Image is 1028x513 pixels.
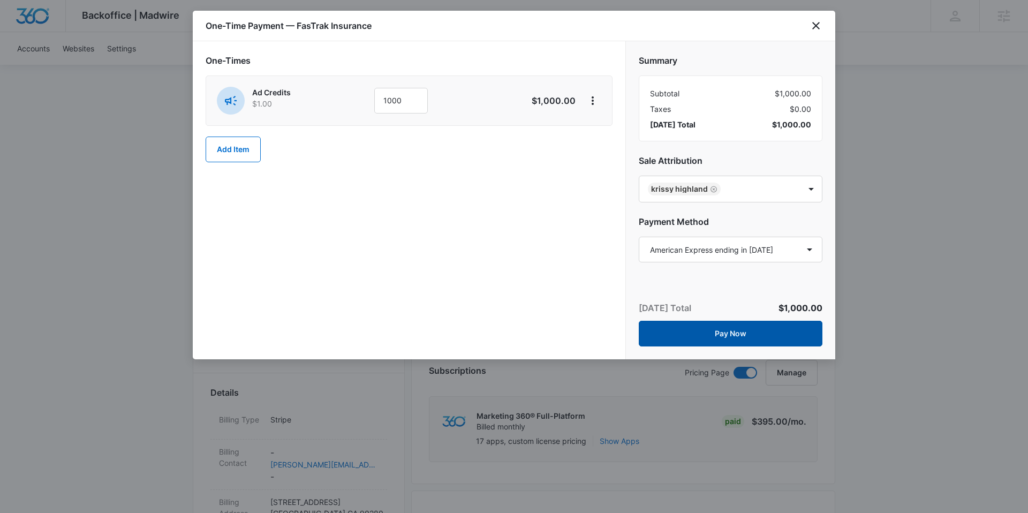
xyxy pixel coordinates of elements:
div: Krissy Highland [651,185,708,193]
div: $1,000.00 [650,88,811,99]
p: $1.00 [252,98,344,109]
h1: One-Time Payment — FasTrak Insurance [206,19,372,32]
h2: Sale Attribution [639,154,822,167]
h2: Summary [639,54,822,67]
p: $1,000.00 [525,94,576,107]
span: [DATE] Total [650,119,696,130]
span: $0.00 [790,103,811,115]
span: $1,000.00 [778,303,822,313]
button: View More [584,92,601,109]
button: Add Item [206,137,261,162]
span: $1,000.00 [772,119,811,130]
p: Ad Credits [252,87,344,98]
div: Remove Krissy Highland [708,185,717,193]
span: Subtotal [650,88,679,99]
button: close [810,19,822,32]
h2: Payment Method [639,215,822,228]
p: [DATE] Total [639,301,691,314]
h2: One-Times [206,54,613,67]
input: 1 [374,88,428,114]
button: Pay Now [639,321,822,346]
span: Taxes [650,103,671,115]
